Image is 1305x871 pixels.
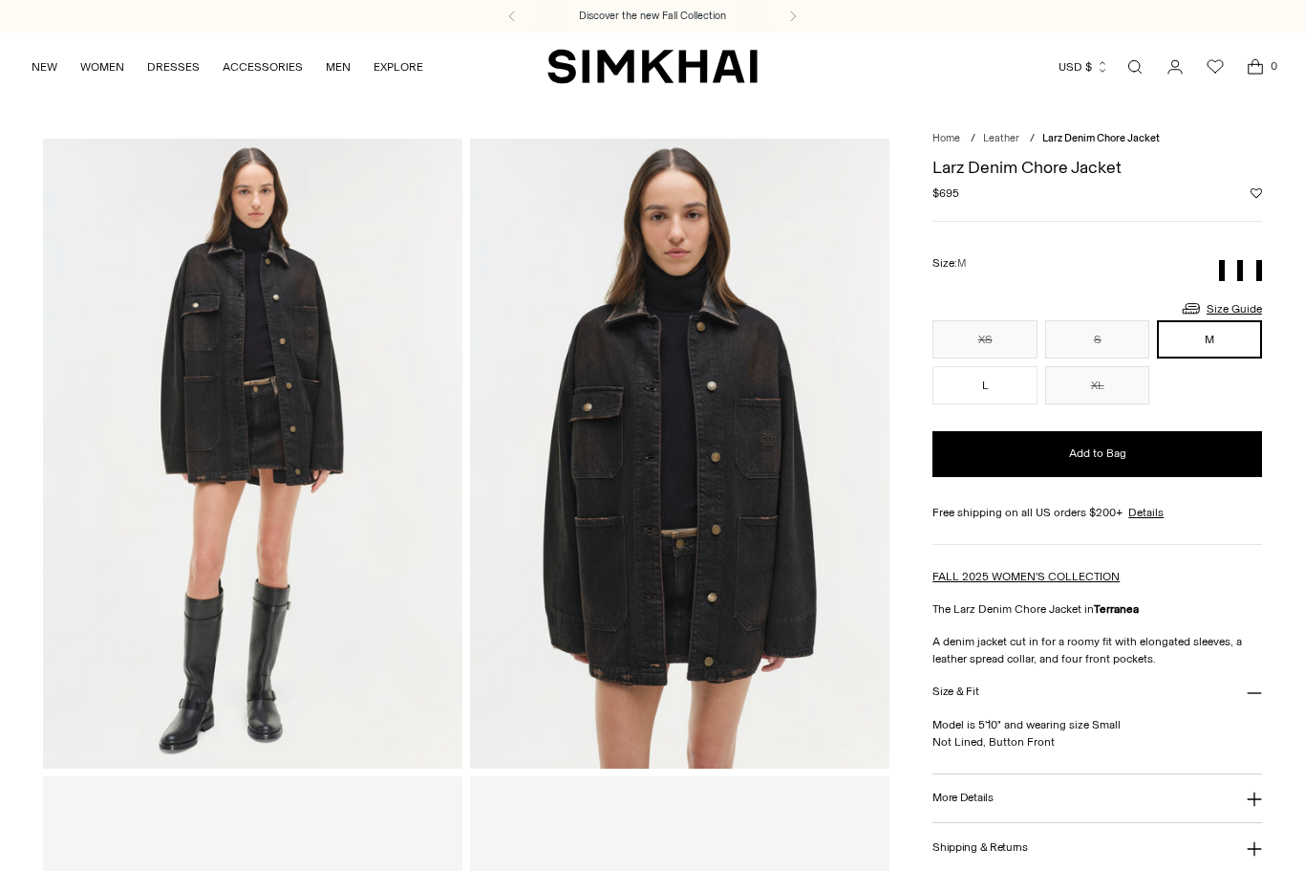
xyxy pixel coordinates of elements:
p: The Larz Denim Chore Jacket in [932,600,1262,618]
div: Free shipping on all US orders $200+ [932,504,1262,521]
button: USD $ [1059,46,1109,88]
h1: Larz Denim Chore Jacket [932,159,1262,176]
a: Size Guide [1180,296,1262,320]
button: XS [932,320,1038,359]
button: S [1045,320,1150,359]
button: Size & Fit [932,667,1262,716]
h3: More Details [932,792,993,804]
button: M [1157,320,1262,359]
button: Add to Wishlist [1251,187,1262,199]
a: EXPLORE [374,46,423,88]
span: $695 [932,185,959,202]
div: / [971,131,975,147]
a: WOMEN [80,46,124,88]
a: Open search modal [1116,48,1154,86]
a: FALL 2025 WOMEN'S COLLECTION [932,570,1120,583]
a: Discover the new Fall Collection [579,9,726,24]
span: Add to Bag [1069,446,1126,462]
h3: Shipping & Returns [932,841,1028,854]
a: DRESSES [147,46,200,88]
button: XL [1045,366,1150,404]
nav: breadcrumbs [932,131,1262,147]
a: Leather [983,132,1019,144]
a: Home [932,132,960,144]
button: L [932,366,1038,404]
a: MEN [326,46,351,88]
button: More Details [932,774,1262,823]
p: A denim jacket cut in for a roomy fit with elongated sleeves, a leather spread collar, and four f... [932,633,1262,667]
label: Size: [932,254,966,272]
span: M [957,257,966,270]
a: Go to the account page [1156,48,1194,86]
button: Add to Bag [932,431,1262,477]
p: Model is 5'10" and wearing size Small Not Lined, Button Front [932,716,1262,751]
a: Open cart modal [1236,48,1274,86]
div: / [1030,131,1035,147]
a: NEW [32,46,57,88]
span: Larz Denim Chore Jacket [1042,132,1160,144]
a: SIMKHAI [547,48,758,85]
strong: Terranea [1094,602,1139,616]
a: Details [1128,504,1164,521]
img: Larz Denim Chore Jacket [470,139,889,769]
h3: Size & Fit [932,686,978,698]
a: ACCESSORIES [223,46,303,88]
span: 0 [1265,57,1282,75]
img: Larz Denim Chore Jacket [43,139,462,769]
a: Wishlist [1196,48,1234,86]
